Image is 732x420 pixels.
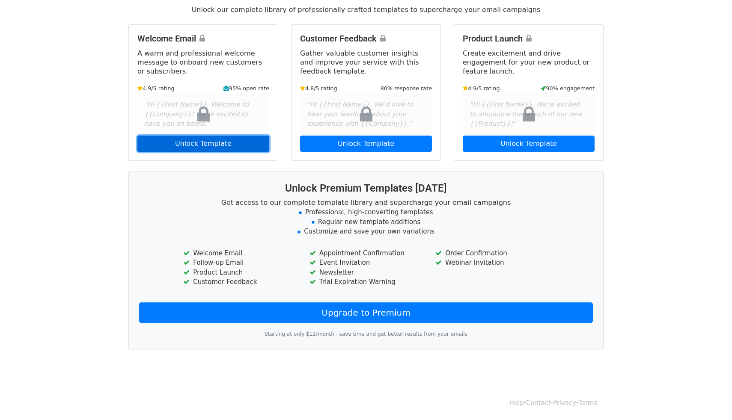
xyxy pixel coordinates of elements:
li: Regular new template additions [139,217,593,227]
p: Create excitement and drive engagement for your new product or feature launch. [463,49,595,76]
a: Contact [526,399,551,407]
p: Get access to our complete template library and supercharge your email campaigns [139,198,593,207]
li: Event Invitation [309,258,423,268]
a: Help [509,399,524,407]
small: 80% response rate [381,84,432,92]
small: 95% open rate [223,84,269,92]
small: 4.9/5 rating [463,84,500,92]
p: A warm and professional welcome message to onboard new customers or subscribers. [137,49,269,76]
li: Customer Feedback [183,277,296,287]
a: Unlock Template [300,136,432,152]
li: Customize and save your own variations [139,227,593,237]
li: Product Launch [183,268,296,278]
a: Unlock Template [137,136,269,152]
h4: Product Launch [463,33,595,44]
a: Unlock Template [463,136,595,152]
li: Professional, high-converting templates [139,207,593,217]
li: Welcome Email [183,248,296,258]
small: 4.9/5 rating [137,84,175,92]
li: Appointment Confirmation [309,248,423,258]
h4: Customer Feedback [300,33,432,44]
a: Privacy [553,399,576,407]
div: "Hi {{First Name}}, We'd love to hear your feedback about your experience with {{Company}}." [300,93,432,136]
div: "Hi {{First Name}}, We're excited to announce the launch of our new {{Product}}!" [463,93,595,136]
h3: Unlock Premium Templates [DATE] [139,182,593,195]
a: Terms [578,399,597,407]
small: 4.8/5 rating [300,84,337,92]
li: Webinar Invitation [435,258,548,268]
iframe: Chat Widget [689,379,732,420]
p: Starting at only $12/month - save time and get better results from your emails [139,330,593,339]
li: Newsletter [309,268,423,278]
li: Follow-up Email [183,258,296,268]
p: Gather valuable customer insights and improve your service with this feedback template. [300,49,432,76]
h4: Welcome Email [137,33,269,44]
small: 90% engagement [541,84,595,92]
li: Order Confirmation [435,248,548,258]
a: Upgrade to Premium [139,302,593,323]
li: Trial Expiration Warning [309,277,423,287]
p: Unlock our complete library of professionally crafted templates to supercharge your email campaigns [128,5,604,14]
div: "Hi {{First Name}}, Welcome to {{Company}}! We're excited to have you on board." [137,93,269,136]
